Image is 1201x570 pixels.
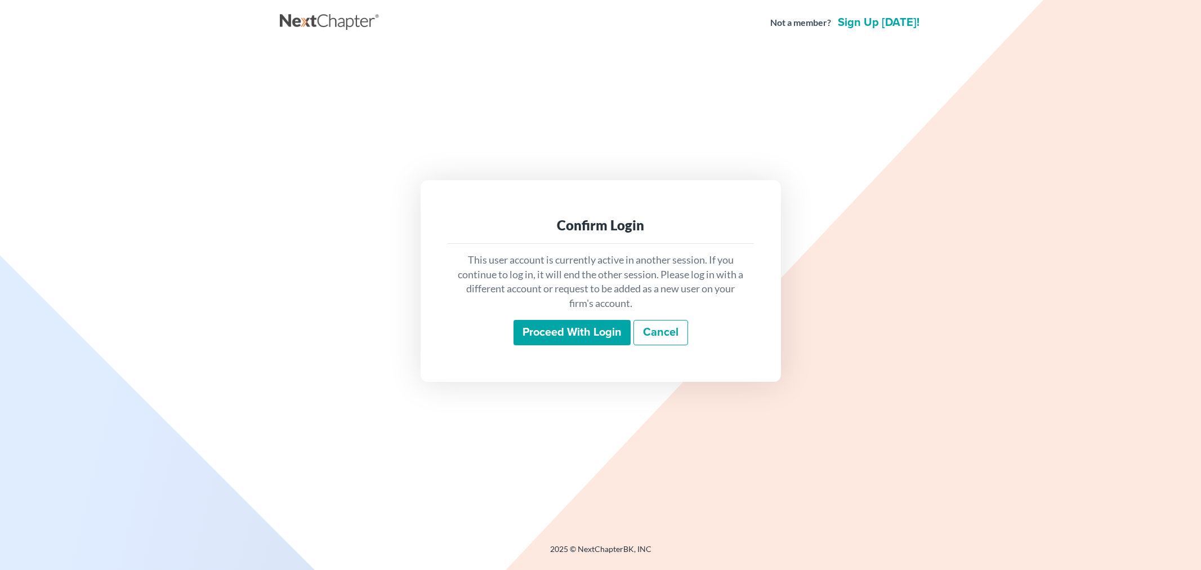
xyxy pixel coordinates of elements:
a: Cancel [633,320,688,346]
input: Proceed with login [514,320,631,346]
div: Confirm Login [457,216,745,234]
strong: Not a member? [770,16,831,29]
div: 2025 © NextChapterBK, INC [280,544,922,564]
a: Sign up [DATE]! [836,17,922,28]
p: This user account is currently active in another session. If you continue to log in, it will end ... [457,253,745,311]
